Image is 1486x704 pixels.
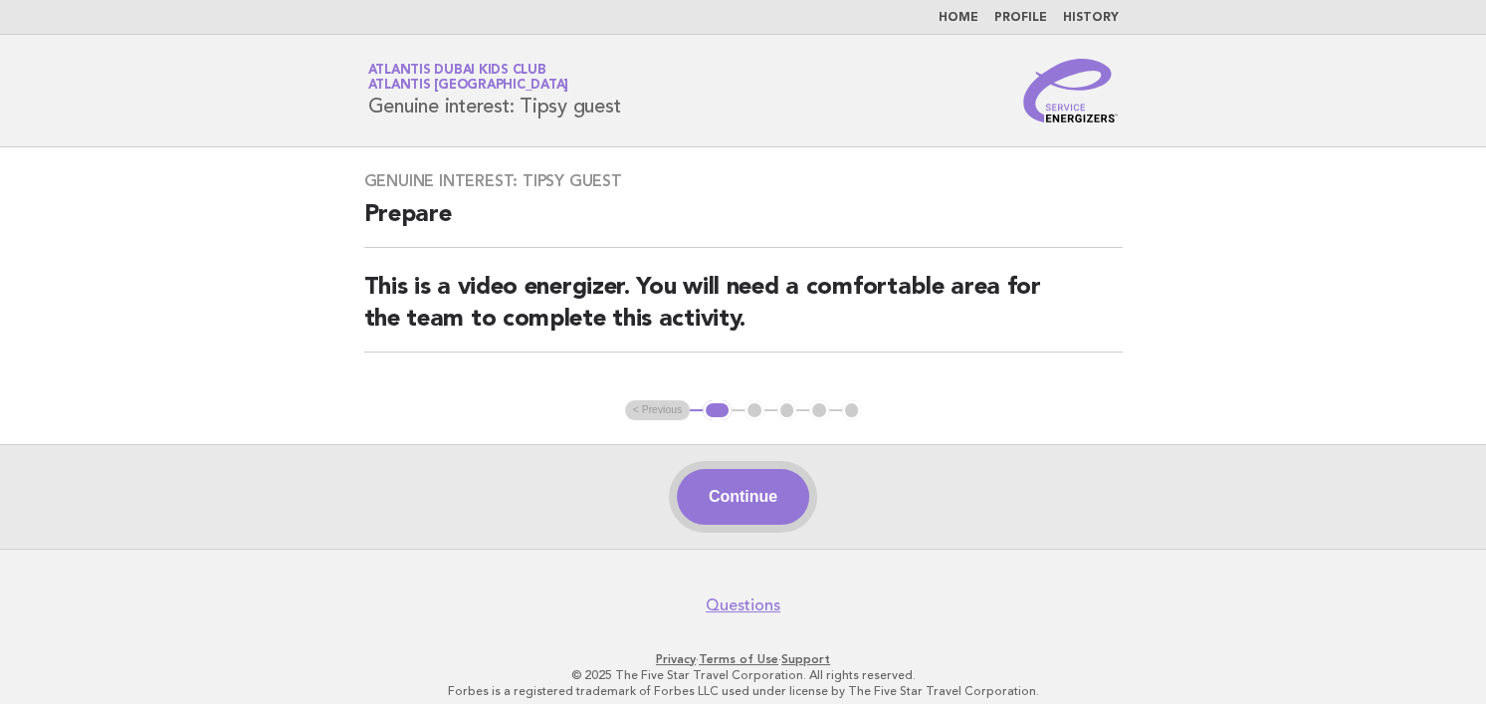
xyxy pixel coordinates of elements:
p: Forbes is a registered trademark of Forbes LLC used under license by The Five Star Travel Corpora... [134,683,1353,699]
a: Support [781,652,830,666]
a: Profile [994,12,1047,24]
img: Service Energizers [1023,59,1119,122]
button: Continue [677,469,809,525]
h1: Genuine interest: Tipsy guest [368,65,621,117]
a: Questions [706,595,780,615]
h3: Genuine interest: Tipsy guest [364,171,1123,191]
span: Atlantis [GEOGRAPHIC_DATA] [368,80,569,93]
p: · · [134,651,1353,667]
a: History [1063,12,1119,24]
a: Atlantis Dubai Kids ClubAtlantis [GEOGRAPHIC_DATA] [368,64,569,92]
button: 1 [703,400,732,420]
a: Terms of Use [699,652,778,666]
p: © 2025 The Five Star Travel Corporation. All rights reserved. [134,667,1353,683]
h2: This is a video energizer. You will need a comfortable area for the team to complete this activity. [364,272,1123,352]
h2: Prepare [364,199,1123,248]
a: Privacy [656,652,696,666]
a: Home [939,12,978,24]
